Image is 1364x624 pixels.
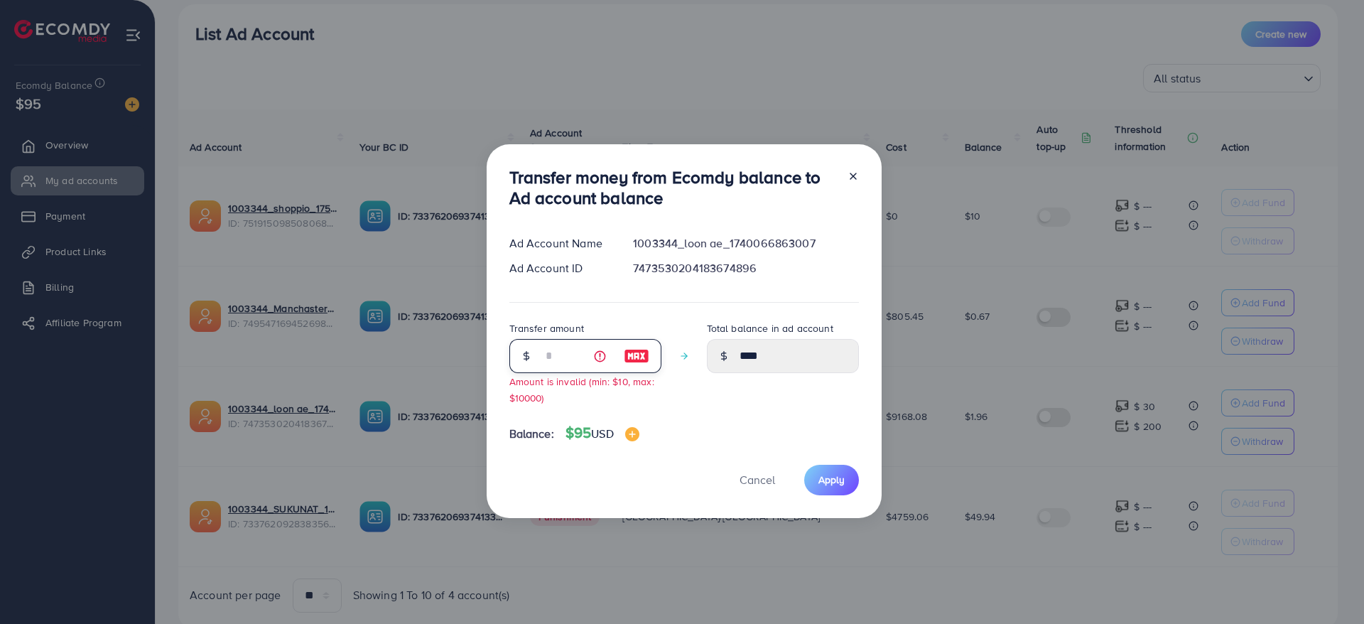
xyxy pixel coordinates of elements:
span: Apply [818,473,845,487]
img: image [624,348,649,365]
label: Total balance in ad account [707,321,833,335]
small: Amount is invalid (min: $10, max: $10000) [509,375,654,404]
h3: Transfer money from Ecomdy balance to Ad account balance [509,167,836,208]
img: image [625,427,639,441]
button: Cancel [722,465,793,495]
label: Transfer amount [509,321,584,335]
span: Cancel [740,472,775,488]
div: 1003344_loon ae_1740066863007 [622,235,870,252]
div: Ad Account Name [498,235,622,252]
span: Balance: [509,426,554,442]
iframe: Chat [1304,560,1353,613]
span: USD [591,426,613,441]
button: Apply [804,465,859,495]
div: Ad Account ID [498,260,622,276]
div: 7473530204183674896 [622,260,870,276]
h4: $95 [565,424,639,442]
